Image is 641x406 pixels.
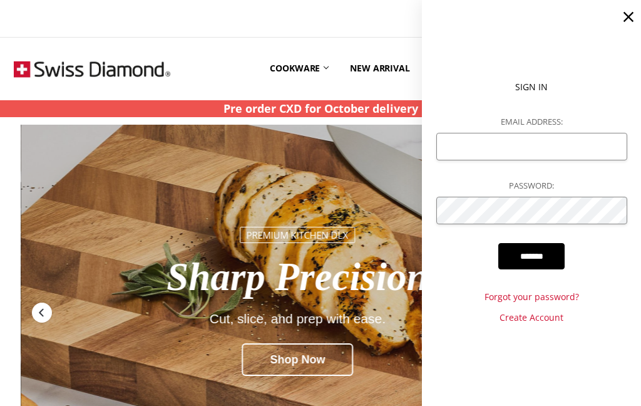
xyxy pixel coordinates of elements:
[436,80,627,94] p: Sign In
[31,301,53,324] div: Previous
[339,41,420,96] a: New arrival
[14,38,170,100] img: Free Shipping On Every Order
[223,101,418,116] strong: Pre order CXD for October delivery
[80,256,515,299] div: Sharp Precision
[240,227,355,242] div: Premium Kitchen DLX
[80,311,515,326] div: Cut, slice, and prep with ease.
[421,41,456,97] a: Show All
[436,290,627,304] a: Forgot your password?
[436,311,627,325] a: Create Account
[259,41,339,96] a: Cookware
[242,343,354,376] div: Shop Now
[436,179,627,192] label: Password:
[436,115,627,128] label: Email Address:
